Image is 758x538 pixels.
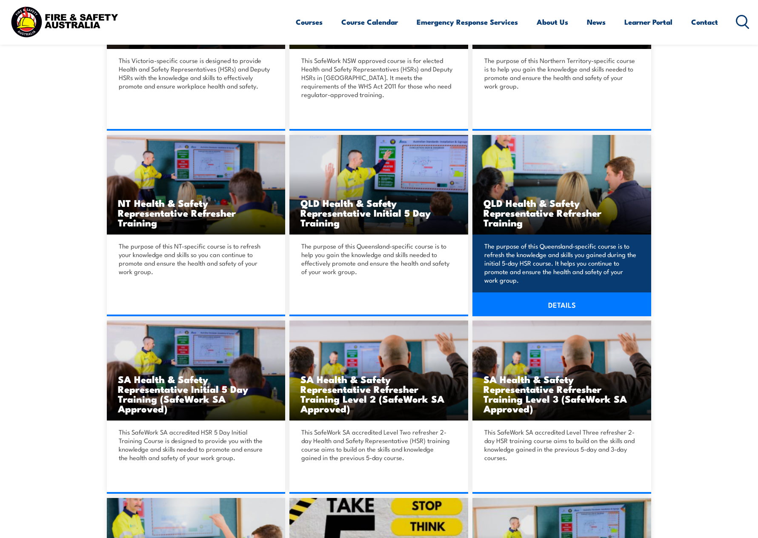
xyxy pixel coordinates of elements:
[417,11,518,33] a: Emergency Response Services
[107,135,286,235] img: NT Health & Safety Representative Refresher TRAINING
[300,198,457,227] h3: QLD Health & Safety Representative Initial 5 Day Training
[301,242,454,276] p: The purpose of this Queensland-specific course is to help you gain the knowledge and skills neede...
[119,428,271,462] p: This SafeWork SA accredited HSR 5 Day Initial Training Course is designed to provide you with the...
[484,428,637,462] p: This SafeWork SA accredited Level Three refresher 2-day HSR training course aims to build on the ...
[483,198,640,227] h3: QLD Health & Safety Representative Refresher Training
[301,428,454,462] p: This SafeWork SA accredited Level Two refresher 2-day Health and Safety Representative (HSR) trai...
[107,321,286,421] img: SA Health & Safety Representative Initial 5 Day Training (SafeWork SA Approved)
[119,56,271,90] p: This Victoria-specific course is designed to provide Health and Safety Representatives (HSRs) and...
[691,11,718,33] a: Contact
[472,135,651,235] a: QLD Health & Safety Representative Refresher Training
[484,242,637,284] p: The purpose of this Queensland-specific course is to refresh the knowledge and skills you gained ...
[300,374,457,413] h3: SA Health & Safety Representative Refresher Training Level 2 (SafeWork SA Approved)
[289,321,468,421] img: SA Health & Safety Representative Initial 5 Day Training (SafeWork SA Approved)
[296,11,323,33] a: Courses
[289,321,468,421] a: SA Health & Safety Representative Refresher Training Level 2 (SafeWork SA Approved)
[472,321,651,421] img: SA Health & Safety Representative Initial 5 Day Training (SafeWork SA Approved)
[484,56,637,90] p: The purpose of this Northern Territory-specific course is to help you gain the knowledge and skil...
[472,321,651,421] a: SA Health & Safety Representative Refresher Training Level 3 (SafeWork SA Approved)
[119,242,271,276] p: The purpose of this NT-specific course is to refresh your knowledge and skills so you can continu...
[107,135,286,235] a: NT Health & Safety Representative Refresher Training
[118,198,275,227] h3: NT Health & Safety Representative Refresher Training
[341,11,398,33] a: Course Calendar
[289,135,468,235] img: QLD Health & Safety Representative Initial 5 Day Training
[472,292,651,316] a: DETAILS
[301,56,454,99] p: This SafeWork NSW approved course is for elected Health and Safety Representatives (HSRs) and Dep...
[624,11,672,33] a: Learner Portal
[472,135,651,235] img: QLD Health & Safety Representative Refresher TRAINING
[537,11,568,33] a: About Us
[118,374,275,413] h3: SA Health & Safety Representative Initial 5 Day Training (SafeWork SA Approved)
[587,11,606,33] a: News
[483,374,640,413] h3: SA Health & Safety Representative Refresher Training Level 3 (SafeWork SA Approved)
